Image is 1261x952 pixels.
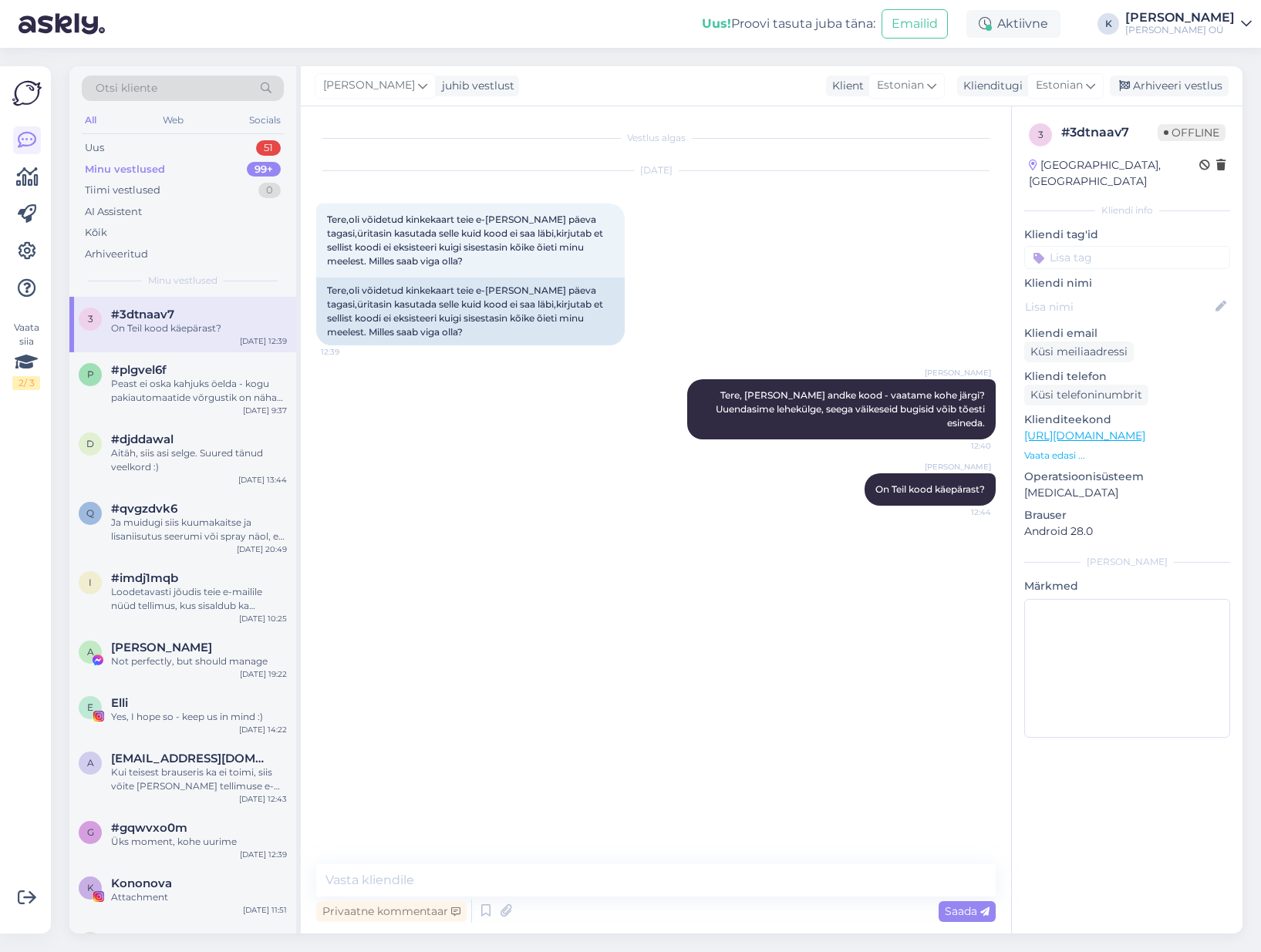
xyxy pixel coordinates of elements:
[111,835,287,849] div: Üks moment, kohe uurime
[111,502,177,516] span: #qvgzdvk6
[1024,449,1230,463] p: Vaata edasi ...
[87,701,93,713] span: E
[87,826,94,838] span: g
[1024,246,1230,269] input: Lisa tag
[1036,77,1083,94] span: Estonian
[716,389,987,429] span: Tere, [PERSON_NAME] andke kood - vaatame kohe järgi? Uuendasime lehekülge, seega väikeseid bugisi...
[111,571,178,585] span: #imdj1mqb
[148,274,217,288] span: Minu vestlused
[111,932,212,946] span: Kristel Täär
[240,668,287,680] div: [DATE] 19:22
[85,225,107,241] div: Kõik
[1024,507,1230,523] p: Brauser
[85,162,165,177] div: Minu vestlused
[12,376,40,390] div: 2 / 3
[111,585,287,613] div: Loodetavasti jõudis teie e-mailile nüüd tellimus, kus sisaldub ka makselink. [PERSON_NAME] korrek...
[877,77,924,94] span: Estonian
[316,901,467,922] div: Privaatne kommentaar
[1038,129,1044,140] span: 3
[1024,204,1230,217] div: Kliendi info
[702,16,731,31] b: Uus!
[1125,12,1252,36] a: [PERSON_NAME][PERSON_NAME] OÜ
[1024,341,1134,362] div: Küsi meiliaadressi
[111,876,172,890] span: Kononova
[86,507,94,519] span: q
[316,278,625,345] div: Tere,oli võidetud kinkekaart teie e-[PERSON_NAME] päeva tagasi,üritasin kasutada selle kuid kood ...
[1024,485,1230,501] p: [MEDICAL_DATA]
[1024,555,1230,569] div: [PERSON_NAME]
[111,321,287,335] div: On Teil kood käepärast?
[243,405,287,416] div: [DATE] 9:37
[85,247,148,262] div: Arhiveeritud
[111,654,287,668] div: Not perfectly, but should manage
[933,440,991,452] span: 12:40
[87,882,94,893] span: K
[702,15,875,33] div: Proovi tasuta juba täna:
[1097,13,1119,35] div: K
[1029,157,1199,190] div: [GEOGRAPHIC_DATA], [GEOGRAPHIC_DATA]
[238,474,287,486] div: [DATE] 13:44
[966,10,1060,38] div: Aktiivne
[111,641,212,654] span: Agnese Lide
[933,506,991,518] span: 12:44
[12,321,40,390] div: Vaata siia
[111,308,174,321] span: #3dtnaav7
[1024,325,1230,341] p: Kliendi email
[316,163,996,177] div: [DATE]
[111,516,287,543] div: Ja muidugi siis kuumakaitse ja lisaniisutus seerumi või spray näol, et kaitsta juukseid igapäevas...
[1110,76,1229,96] div: Arhiveeri vestlus
[1158,124,1226,141] span: Offline
[111,821,187,835] span: #gqwvxo0m
[1061,123,1158,142] div: # 3dtnaav7
[111,890,287,904] div: Attachment
[1025,298,1212,315] input: Lisa nimi
[1024,227,1230,243] p: Kliendi tag'id
[945,904,990,918] span: Saada
[111,363,167,377] span: #plgvel6f
[85,140,104,156] div: Uus
[436,78,514,94] div: juhib vestlust
[957,78,1023,94] div: Klienditugi
[85,204,142,220] div: AI Assistent
[327,214,605,267] span: Tere,oli võidetud kinkekaart teie e-[PERSON_NAME] päeva tagasi,üritasin kasutada selle kuid kood ...
[240,335,287,347] div: [DATE] 12:39
[1024,578,1230,594] p: Märkmed
[875,483,985,495] span: On Teil kood käepärast?
[237,543,287,555] div: [DATE] 20:49
[82,110,99,130] div: All
[1024,275,1230,291] p: Kliendi nimi
[111,446,287,474] div: Aitäh, siis asi selge. Suured tänud veelkord :)
[1125,24,1235,36] div: [PERSON_NAME] OÜ
[240,849,287,860] div: [DATE] 12:39
[1024,385,1148,405] div: Küsi telefoninumbrit
[925,461,991,473] span: [PERSON_NAME]
[239,724,287,735] div: [DATE] 14:22
[111,696,128,710] span: Elli
[247,162,281,177] div: 99+
[1024,412,1230,428] p: Klienditeekond
[882,9,948,39] button: Emailid
[85,183,160,198] div: Tiimi vestlused
[111,432,174,446] span: #djddawal
[86,438,94,449] span: d
[321,346,379,358] span: 12:39
[111,752,271,765] span: annikapehter@gmail.com
[925,367,991,378] span: [PERSON_NAME]
[87,646,94,658] span: A
[111,377,287,405] div: Peast ei oska kahjuks öelda - kogu pakiautomaatide võrgustik on näha pakiautomaadi valiku tegemisel
[87,368,94,380] span: p
[256,140,281,156] div: 51
[1024,429,1145,442] a: [URL][DOMAIN_NAME]
[1024,368,1230,385] p: Kliendi telefon
[316,131,996,145] div: Vestlus algas
[1125,12,1235,24] div: [PERSON_NAME]
[239,613,287,624] div: [DATE] 10:25
[1024,523,1230,540] p: Android 28.0
[111,710,287,724] div: Yes, I hope so - keep us in mind :)
[246,110,284,130] div: Socials
[239,793,287,805] div: [DATE] 12:43
[111,765,287,793] div: Kui teisest brauseris ka ei toimi, siis võite [PERSON_NAME] tellimuse e-mailile saata [EMAIL_ADDR...
[826,78,864,94] div: Klient
[258,183,281,198] div: 0
[96,80,157,96] span: Otsi kliente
